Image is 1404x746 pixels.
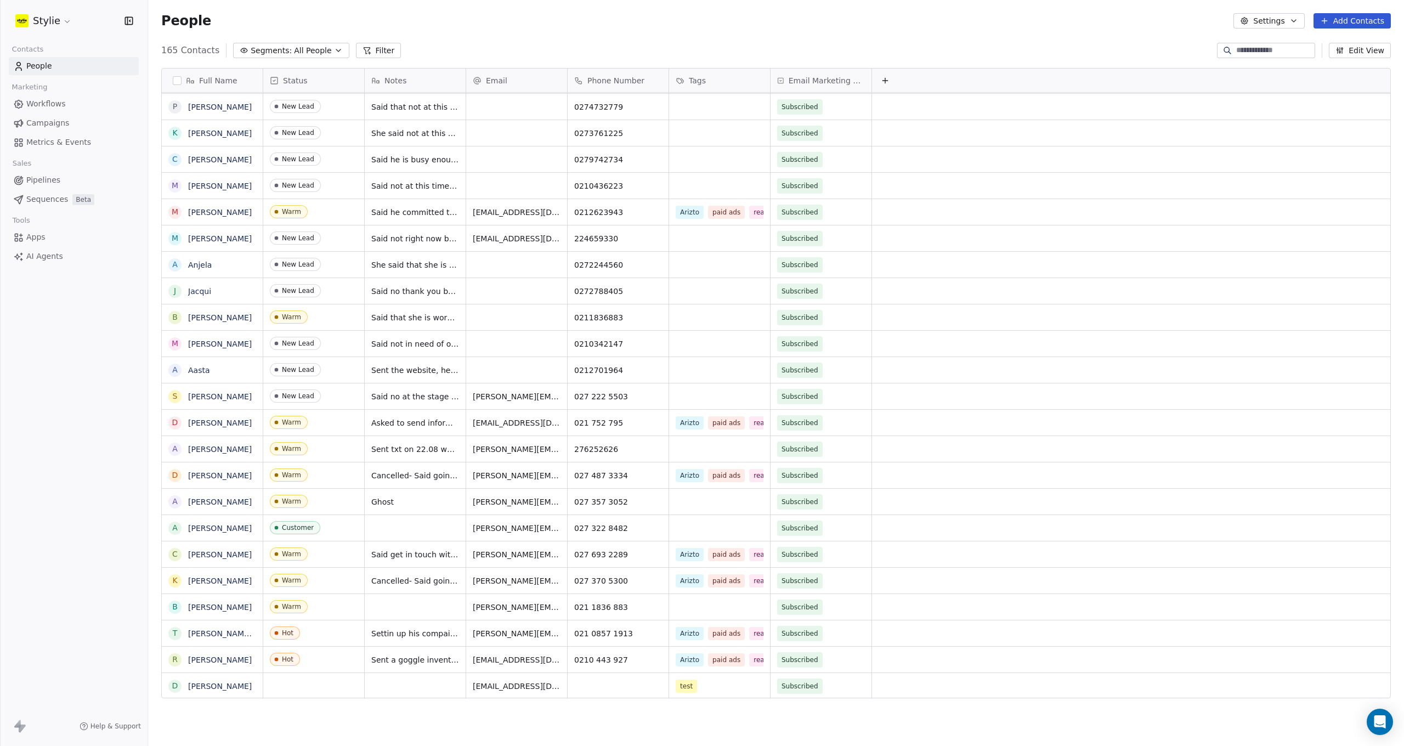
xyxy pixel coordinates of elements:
a: SequencesBeta [9,190,139,208]
a: [PERSON_NAME] [188,603,252,612]
span: Subscribed [782,312,818,323]
span: She said not at this stage, we should back in touch with her in a month [371,128,459,139]
span: Cancelled- Said going to wait to see what [PERSON_NAME] offers her in regards to marketing [371,470,459,481]
span: Metrics & Events [26,137,91,148]
span: Said he is busy enough but can check him with follow up messagies [371,154,459,165]
span: Apps [26,231,46,243]
span: Ghost [371,496,459,507]
span: Asked to send information. Told I will follow up in a couple of weeks.send info on Fr.follow up [... [371,417,459,428]
span: People [26,60,52,72]
span: Subscribed [782,259,818,270]
div: D [172,680,178,692]
span: paid ads [708,206,745,219]
span: Arizto [676,416,704,429]
div: S [173,391,178,402]
span: Campaigns [26,117,69,129]
span: 027 322 8482 [574,523,662,534]
div: C [172,549,178,560]
span: Stylie [33,14,60,28]
div: M [172,180,178,191]
span: Subscribed [782,444,818,455]
button: Settings [1233,13,1304,29]
a: [PERSON_NAME] [188,208,252,217]
span: 027 222 5503 [574,391,662,402]
div: Warm [282,313,301,321]
span: [PERSON_NAME][EMAIL_ADDRESS][PERSON_NAME][DOMAIN_NAME] [473,602,561,613]
div: Open Intercom Messenger [1367,709,1393,735]
span: 0274732779 [574,101,662,112]
span: Subscribed [782,286,818,297]
div: A [172,496,178,507]
div: Hot [282,629,293,637]
button: Add Contacts [1314,13,1391,29]
div: Email [466,69,567,92]
div: R [172,654,178,665]
a: [PERSON_NAME] [188,392,252,401]
span: Contacts [7,41,48,58]
span: paid ads [708,469,745,482]
span: 0273761225 [574,128,662,139]
div: Warm [282,498,301,505]
span: Cancelled- Said going to wait to see what [PERSON_NAME] offers her in regards to marketing. - hav... [371,575,459,586]
span: [PERSON_NAME][EMAIL_ADDRESS][DOMAIN_NAME] [473,549,561,560]
a: [PERSON_NAME] [188,182,252,190]
div: Phone Number [568,69,669,92]
span: 027 487 3334 [574,470,662,481]
div: Warm [282,419,301,426]
button: Stylie [13,12,74,30]
a: Help & Support [80,722,141,731]
div: Hot [282,655,293,663]
div: M [172,338,178,349]
span: Subscribed [782,391,818,402]
div: A [172,522,178,534]
div: D [172,470,178,481]
span: paid ads [708,548,745,561]
span: paid ads [708,574,745,587]
span: [PERSON_NAME][EMAIL_ADDRESS][DOMAIN_NAME] [473,470,561,481]
span: 027 370 5300 [574,575,662,586]
span: Status [283,75,308,86]
span: Tags [689,75,706,86]
div: A [172,443,178,455]
a: Jacqui [188,287,211,296]
span: Sequences [26,194,68,205]
span: Subscribed [782,417,818,428]
span: Said not in need of our service but we can get back to him I think in a month [371,338,459,349]
span: Workflows [26,98,66,110]
span: Phone Number [587,75,644,86]
div: Warm [282,208,301,216]
div: New Lead [282,103,314,110]
a: [PERSON_NAME] [188,471,252,480]
a: People [9,57,139,75]
span: Said not right now but we can try in a month or so [371,233,459,244]
span: Said he committed to spend budget for the next 6 months.will come back to him later [371,207,459,218]
div: New Lead [282,155,314,163]
a: [PERSON_NAME] [188,655,252,664]
span: Segments: [251,45,292,56]
div: Status [263,69,364,92]
span: Said that not at this stage but maybe we can try later [371,101,459,112]
div: B [172,601,178,613]
span: paid ads [708,416,745,429]
span: 165 Contacts [161,44,219,57]
span: Arizto [676,627,704,640]
span: [EMAIL_ADDRESS][DOMAIN_NAME] [473,417,561,428]
div: grid [263,93,1391,699]
span: Email [486,75,507,86]
a: [PERSON_NAME] [188,103,252,111]
div: D [172,417,178,428]
span: Arizto [676,206,704,219]
a: AI Agents [9,247,139,265]
span: Arizto [676,574,704,587]
span: Subscribed [782,654,818,665]
span: [PERSON_NAME][EMAIL_ADDRESS][DOMAIN_NAME] [473,575,561,586]
div: New Lead [282,366,314,374]
span: 021 1836 883 [574,602,662,613]
span: Subscribed [782,496,818,507]
span: real estate [749,574,794,587]
div: New Lead [282,182,314,189]
a: [PERSON_NAME] [188,577,252,585]
span: Arizto [676,653,704,666]
span: real estate [749,469,794,482]
span: 027 357 3052 [574,496,662,507]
